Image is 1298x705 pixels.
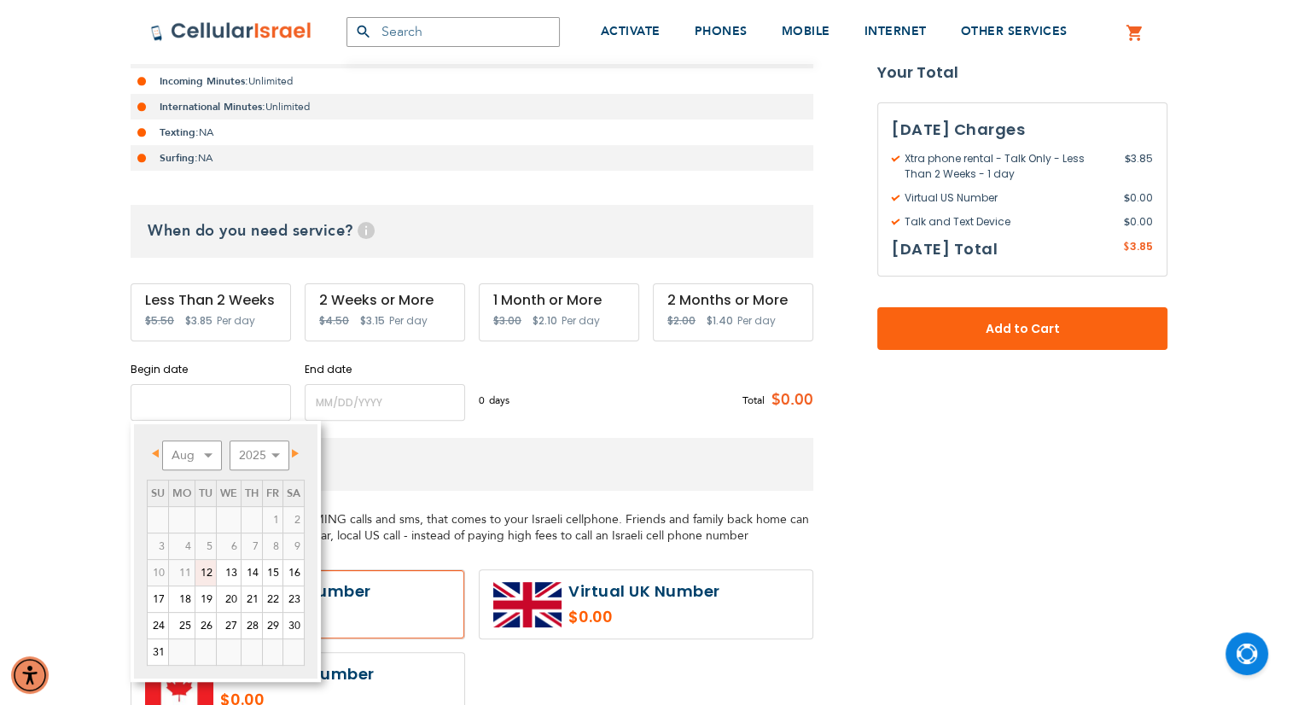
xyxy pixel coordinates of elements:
[695,23,748,39] span: PHONES
[242,586,262,612] a: 21
[892,151,1125,182] span: Xtra phone rental - Talk Only - Less Than 2 Weeks - 1 day
[217,533,241,559] span: 6
[305,384,465,421] input: MM/DD/YYYY
[737,313,776,329] span: Per day
[131,362,291,377] label: Begin date
[148,443,170,464] a: Prev
[169,613,195,638] a: 25
[493,313,521,328] span: $3.00
[283,560,304,586] a: 16
[263,586,282,612] a: 22
[185,313,212,328] span: $3.85
[892,236,998,262] h3: [DATE] Total
[1125,151,1131,166] span: $
[131,68,813,94] li: Unlimited
[195,533,216,559] span: 5
[283,586,304,612] a: 23
[263,507,282,533] span: 1
[1124,214,1153,230] span: 0.00
[131,145,813,171] li: NA
[742,393,765,408] span: Total
[934,320,1111,338] span: Add to Cart
[765,387,813,413] span: $0.00
[148,533,168,559] span: 3
[489,393,509,408] span: days
[1123,240,1130,255] span: $
[667,313,696,328] span: $2.00
[877,60,1167,85] strong: Your Total
[877,307,1167,350] button: Add to Cart
[148,613,168,638] a: 24
[145,313,174,328] span: $5.50
[131,119,813,145] li: NA
[707,313,733,328] span: $1.40
[220,486,237,501] span: Wednesday
[145,293,276,308] div: Less Than 2 Weeks
[493,293,625,308] div: 1 Month or More
[533,313,557,328] span: $2.10
[242,613,262,638] a: 28
[172,486,191,501] span: Monday
[782,23,830,39] span: MOBILE
[195,613,216,638] a: 26
[162,440,222,470] select: Select month
[1124,214,1130,230] span: $
[1124,190,1130,206] span: $
[169,533,195,559] span: 4
[283,613,304,638] a: 30
[242,560,262,586] a: 14
[230,440,289,470] select: Select year
[263,613,282,638] a: 29
[360,313,385,328] span: $3.15
[562,313,600,329] span: Per day
[346,17,560,47] input: Search
[150,21,312,42] img: Cellular Israel Logo
[292,449,299,457] span: Next
[160,100,265,114] strong: International Minutes:
[319,293,451,308] div: 2 Weeks or More
[263,560,282,586] a: 15
[152,449,159,457] span: Prev
[305,362,465,377] label: End date
[667,293,799,308] div: 2 Months or More
[131,384,291,421] input: MM/DD/YYYY
[195,560,216,586] a: 12
[217,613,241,638] a: 27
[131,94,813,119] li: Unlimited
[892,117,1153,143] h3: [DATE] Charges
[389,313,428,329] span: Per day
[217,586,241,612] a: 20
[131,205,813,258] h3: When do you need service?
[266,486,279,501] span: Friday
[11,656,49,694] div: Accessibility Menu
[151,486,165,501] span: Sunday
[479,393,489,408] span: 0
[245,486,259,501] span: Thursday
[242,533,262,559] span: 7
[217,313,255,329] span: Per day
[148,639,168,665] a: 31
[148,560,168,586] span: 10
[319,313,349,328] span: $4.50
[160,74,248,88] strong: Incoming Minutes:
[601,23,661,39] span: ACTIVATE
[131,511,809,544] span: A US local number with INCOMING calls and sms, that comes to your Israeli cellphone. Friends and ...
[1130,239,1153,253] span: 3.85
[195,586,216,612] a: 19
[148,586,168,612] a: 17
[864,23,927,39] span: INTERNET
[160,151,198,165] strong: Surfing:
[892,214,1124,230] span: Talk and Text Device
[263,533,282,559] span: 8
[283,533,304,559] span: 9
[160,125,199,139] strong: Texting:
[358,222,375,239] span: Help
[282,443,303,464] a: Next
[169,586,195,612] a: 18
[961,23,1068,39] span: OTHER SERVICES
[892,190,1124,206] span: Virtual US Number
[283,507,304,533] span: 2
[217,560,241,586] a: 13
[199,486,212,501] span: Tuesday
[169,560,195,586] span: 11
